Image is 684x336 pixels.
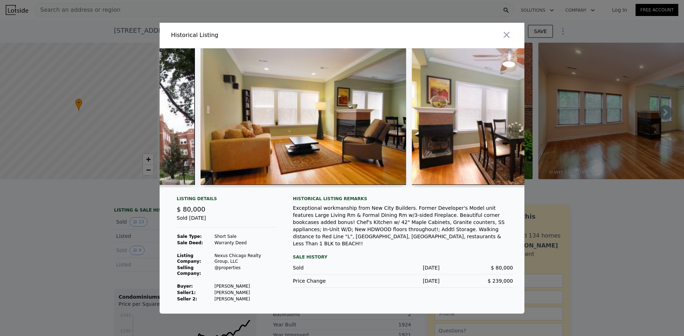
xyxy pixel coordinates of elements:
[214,283,276,289] td: [PERSON_NAME]
[177,234,202,239] strong: Sale Type:
[366,264,440,271] div: [DATE]
[488,278,513,284] span: $ 239,000
[177,290,196,295] strong: Seller 1 :
[177,265,201,276] strong: Selling Company:
[177,253,201,264] strong: Listing Company:
[214,265,276,277] td: @properties
[214,289,276,296] td: [PERSON_NAME]
[177,297,197,302] strong: Seller 2:
[214,296,276,302] td: [PERSON_NAME]
[201,48,406,185] img: Property Img
[177,196,276,204] div: Listing Details
[214,252,276,265] td: Nexus Chicago Realty Group, LLC
[293,204,513,247] div: Exceptional workmanship from New City Builders. Former Developer's Model unit features Large Livi...
[214,233,276,240] td: Short Sale
[293,196,513,202] div: Historical Listing remarks
[491,265,513,271] span: $ 80,000
[177,240,203,245] strong: Sale Deed:
[293,277,366,284] div: Price Change
[177,214,276,228] div: Sold [DATE]
[293,253,513,261] div: Sale History
[171,31,339,39] div: Historical Listing
[293,264,366,271] div: Sold
[412,48,617,185] img: Property Img
[214,240,276,246] td: Warranty Deed
[177,284,193,289] strong: Buyer :
[177,206,205,213] span: $ 80,000
[366,277,440,284] div: [DATE]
